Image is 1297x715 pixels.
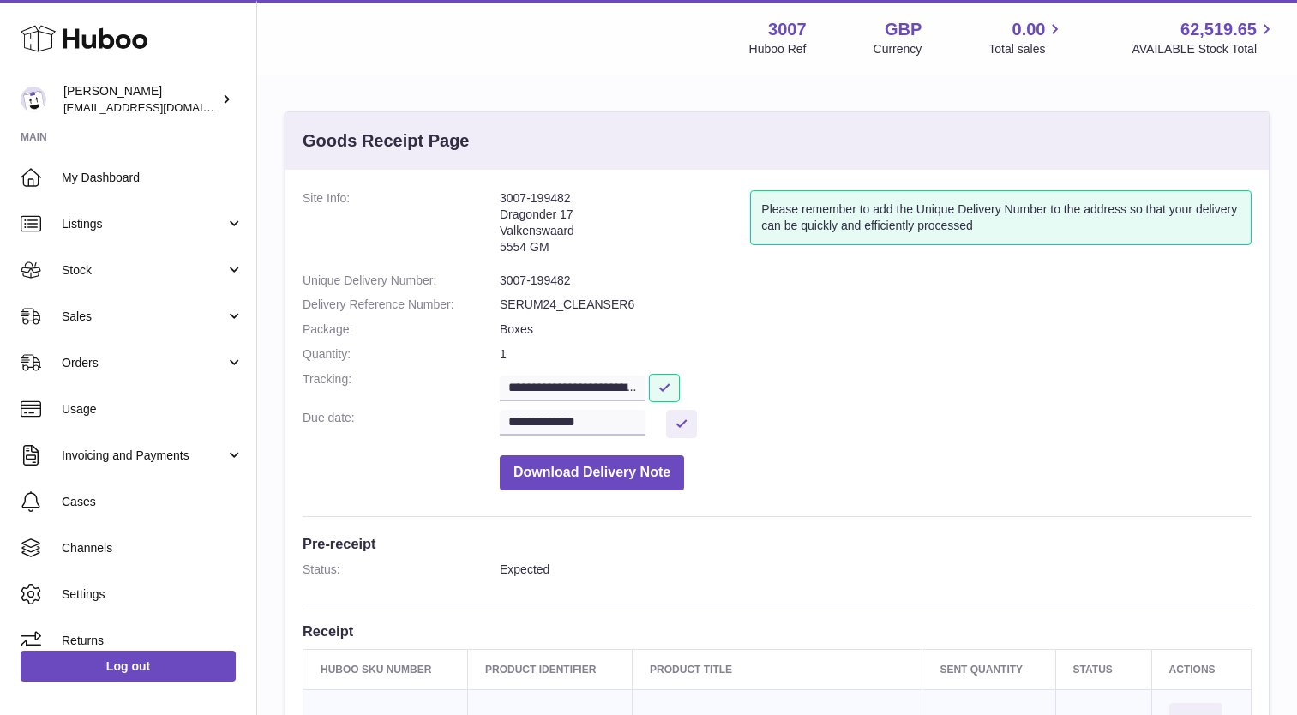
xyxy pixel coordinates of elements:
[62,216,225,232] span: Listings
[303,562,500,578] dt: Status:
[21,651,236,682] a: Log out
[63,100,252,114] span: [EMAIL_ADDRESS][DOMAIN_NAME]
[62,401,243,418] span: Usage
[922,649,1055,689] th: Sent Quantity
[750,190,1252,245] div: Please remember to add the Unique Delivery Number to the address so that your delivery can be qui...
[500,190,750,264] address: 3007-199482 Dragonder 17 Valkenswaard 5554 GM
[303,622,1252,640] h3: Receipt
[303,346,500,363] dt: Quantity:
[1132,18,1276,57] a: 62,519.65 AVAILABLE Stock Total
[62,355,225,371] span: Orders
[1012,18,1046,41] span: 0.00
[1132,41,1276,57] span: AVAILABLE Stock Total
[63,83,218,116] div: [PERSON_NAME]
[500,455,684,490] button: Download Delivery Note
[303,129,470,153] h3: Goods Receipt Page
[500,321,1252,338] dd: Boxes
[303,190,500,264] dt: Site Info:
[500,273,1252,289] dd: 3007-199482
[303,273,500,289] dt: Unique Delivery Number:
[633,649,922,689] th: Product title
[468,649,633,689] th: Product Identifier
[874,41,922,57] div: Currency
[21,87,46,112] img: bevmay@maysama.com
[303,321,500,338] dt: Package:
[1055,649,1151,689] th: Status
[1151,649,1251,689] th: Actions
[500,297,1252,313] dd: SERUM24_CLEANSER6
[62,309,225,325] span: Sales
[500,562,1252,578] dd: Expected
[62,494,243,510] span: Cases
[303,371,500,401] dt: Tracking:
[749,41,807,57] div: Huboo Ref
[62,633,243,649] span: Returns
[988,41,1065,57] span: Total sales
[1180,18,1257,41] span: 62,519.65
[303,297,500,313] dt: Delivery Reference Number:
[500,346,1252,363] dd: 1
[768,18,807,41] strong: 3007
[303,410,500,438] dt: Due date:
[62,586,243,603] span: Settings
[988,18,1065,57] a: 0.00 Total sales
[303,649,468,689] th: Huboo SKU Number
[62,540,243,556] span: Channels
[62,448,225,464] span: Invoicing and Payments
[885,18,922,41] strong: GBP
[62,262,225,279] span: Stock
[303,534,1252,553] h3: Pre-receipt
[62,170,243,186] span: My Dashboard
